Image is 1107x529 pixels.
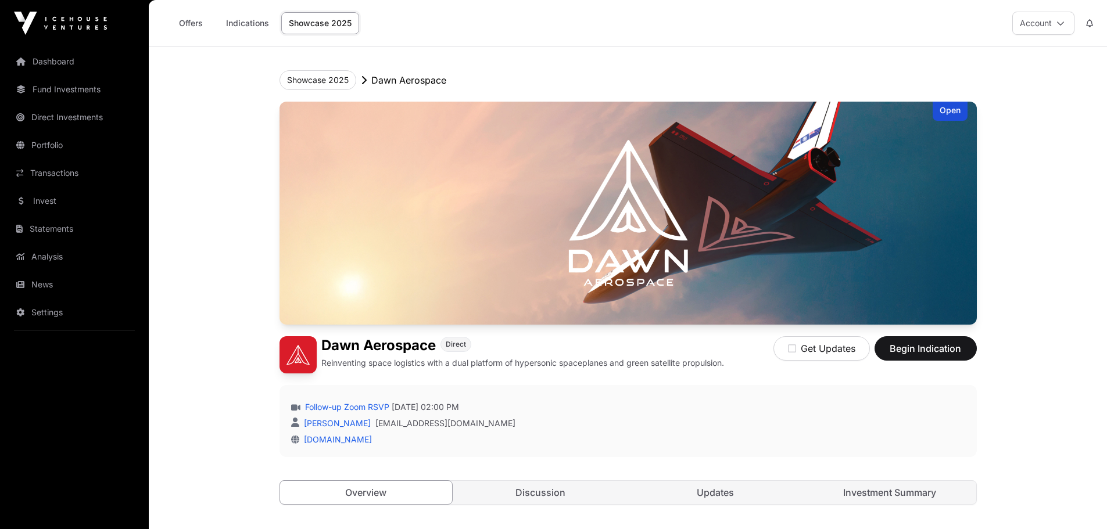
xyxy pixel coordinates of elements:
[321,336,436,355] h1: Dawn Aerospace
[1049,473,1107,529] iframe: Chat Widget
[9,49,139,74] a: Dashboard
[280,102,977,325] img: Dawn Aerospace
[303,401,389,413] a: Follow-up Zoom RSVP
[9,216,139,242] a: Statements
[9,132,139,158] a: Portfolio
[280,336,317,373] img: Dawn Aerospace
[9,77,139,102] a: Fund Investments
[392,401,459,413] span: [DATE] 02:00 PM
[371,73,446,87] p: Dawn Aerospace
[629,481,802,504] a: Updates
[302,418,371,428] a: [PERSON_NAME]
[1012,12,1074,35] button: Account
[875,336,977,361] button: Begin Indication
[375,418,515,429] a: [EMAIL_ADDRESS][DOMAIN_NAME]
[218,12,277,34] a: Indications
[875,348,977,359] a: Begin Indication
[281,12,359,34] a: Showcase 2025
[14,12,107,35] img: Icehouse Ventures Logo
[773,336,870,361] button: Get Updates
[167,12,214,34] a: Offers
[9,300,139,325] a: Settings
[321,357,724,369] p: Reinventing space logistics with a dual platform of hypersonic spaceplanes and green satellite pr...
[9,272,139,297] a: News
[9,188,139,214] a: Invest
[9,105,139,130] a: Direct Investments
[933,102,968,121] div: Open
[280,481,976,504] nav: Tabs
[804,481,976,504] a: Investment Summary
[9,160,139,186] a: Transactions
[9,244,139,269] a: Analysis
[280,480,453,505] a: Overview
[299,434,372,444] a: [DOMAIN_NAME]
[446,340,466,349] span: Direct
[280,70,356,90] button: Showcase 2025
[454,481,627,504] a: Discussion
[889,341,962,355] span: Begin Indication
